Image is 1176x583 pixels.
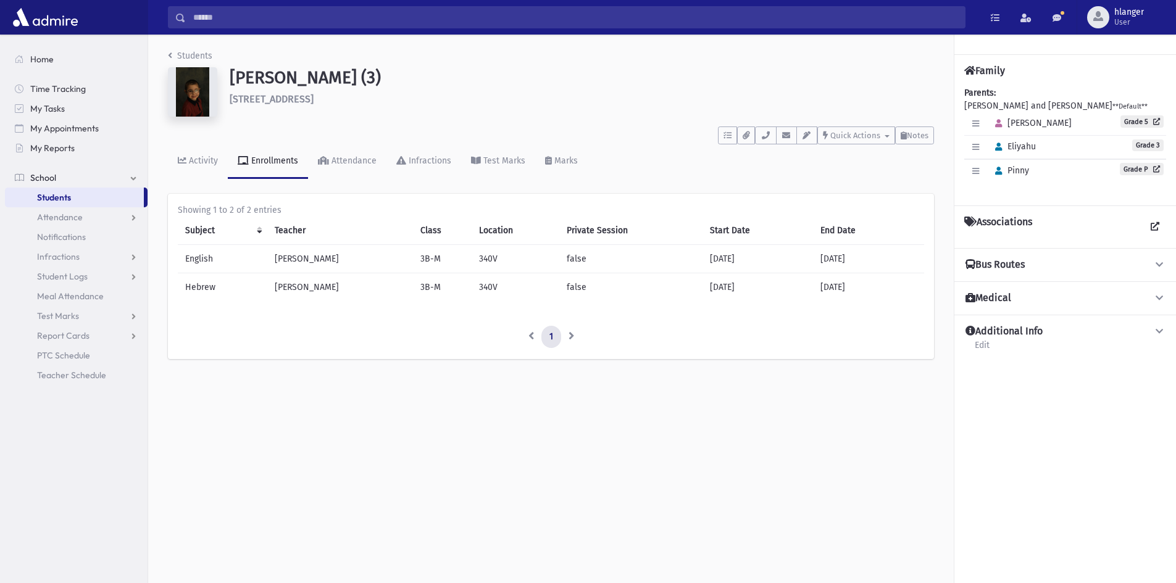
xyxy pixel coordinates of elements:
th: Teacher [267,217,414,245]
td: [PERSON_NAME] [267,273,414,302]
h1: [PERSON_NAME] (3) [230,67,934,88]
td: 340V [472,245,559,273]
a: Test Marks [5,306,148,326]
b: Parents: [964,88,996,98]
a: View all Associations [1144,216,1166,238]
th: Class [413,217,471,245]
td: 3B-M [413,245,471,273]
span: hlanger [1114,7,1144,17]
a: My Tasks [5,99,148,118]
td: 3B-M [413,273,471,302]
th: End Date [813,217,924,245]
div: Enrollments [249,155,298,166]
a: PTC Schedule [5,345,148,365]
div: Activity [186,155,218,166]
a: Marks [535,144,588,179]
div: Marks [552,155,578,166]
th: Location [472,217,559,245]
a: Notifications [5,227,148,247]
a: 1 [541,326,561,348]
span: Grade 3 [1132,139,1164,151]
button: Medical [964,292,1166,305]
td: English [178,245,267,273]
a: Enrollments [228,144,308,179]
div: Infractions [406,155,451,166]
span: Eliyahu [990,141,1036,152]
td: false [559,245,703,273]
a: Student Logs [5,267,148,286]
span: [PERSON_NAME] [990,118,1072,128]
h4: Family [964,65,1005,76]
span: Time Tracking [30,83,86,94]
span: School [30,172,56,183]
button: Bus Routes [964,258,1166,271]
span: My Tasks [30,103,65,114]
button: Notes [895,126,934,144]
td: [DATE] [813,273,924,302]
span: Home [30,54,54,65]
a: Infractions [386,144,461,179]
a: Meal Attendance [5,286,148,306]
span: Infractions [37,251,80,262]
span: Student Logs [37,271,88,282]
input: Search [186,6,965,28]
a: Students [5,188,144,207]
div: Attendance [329,155,377,166]
div: Showing 1 to 2 of 2 entries [178,204,924,217]
a: Edit [974,338,990,360]
span: Test Marks [37,310,79,321]
a: My Reports [5,138,148,158]
span: Notifications [37,231,86,242]
a: Report Cards [5,326,148,345]
h4: Medical [965,292,1011,305]
span: Teacher Schedule [37,370,106,381]
td: [DATE] [703,273,813,302]
a: My Appointments [5,118,148,138]
span: My Reports [30,143,75,154]
h6: [STREET_ADDRESS] [230,93,934,105]
a: Students [168,51,212,61]
button: Additional Info [964,325,1166,338]
a: Attendance [5,207,148,227]
div: [PERSON_NAME] and [PERSON_NAME] [964,86,1166,196]
span: Quick Actions [830,131,880,140]
td: 340V [472,273,559,302]
a: Grade P [1120,163,1164,175]
th: Start Date [703,217,813,245]
nav: breadcrumb [168,49,212,67]
a: Home [5,49,148,69]
a: Infractions [5,247,148,267]
button: Quick Actions [817,126,895,144]
th: Private Session [559,217,703,245]
h4: Bus Routes [965,258,1025,271]
a: School [5,168,148,188]
span: Students [37,192,71,203]
span: Meal Attendance [37,291,104,302]
div: Test Marks [481,155,525,166]
td: Hebrew [178,273,267,302]
a: Teacher Schedule [5,365,148,385]
span: PTC Schedule [37,350,90,361]
th: Subject [178,217,267,245]
a: Activity [168,144,228,179]
span: Notes [907,131,928,140]
a: Time Tracking [5,79,148,99]
td: [DATE] [813,245,924,273]
span: Attendance [37,212,83,223]
td: false [559,273,703,302]
a: Grade 5 [1120,115,1164,128]
a: Attendance [308,144,386,179]
span: My Appointments [30,123,99,134]
span: Pinny [990,165,1029,176]
span: Report Cards [37,330,90,341]
h4: Additional Info [965,325,1043,338]
h4: Associations [964,216,1032,238]
img: AdmirePro [10,5,81,30]
span: User [1114,17,1144,27]
a: Test Marks [461,144,535,179]
td: [PERSON_NAME] [267,245,414,273]
td: [DATE] [703,245,813,273]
